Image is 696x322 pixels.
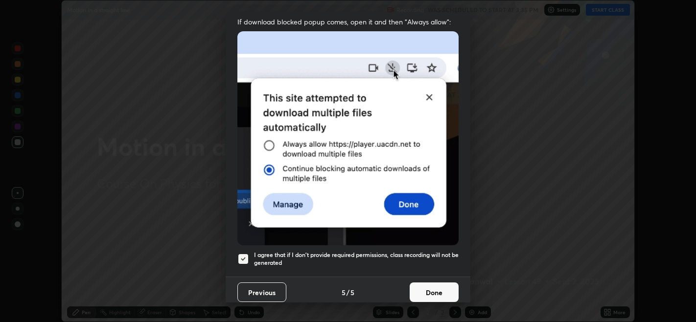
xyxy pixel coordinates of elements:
h4: 5 [350,287,354,298]
img: downloads-permission-blocked.gif [237,31,459,245]
button: Previous [237,282,286,302]
h5: I agree that if I don't provide required permissions, class recording will not be generated [254,251,459,266]
span: If download blocked popup comes, open it and then "Always allow": [237,17,459,26]
button: Done [410,282,459,302]
h4: 5 [342,287,346,298]
h4: / [347,287,349,298]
